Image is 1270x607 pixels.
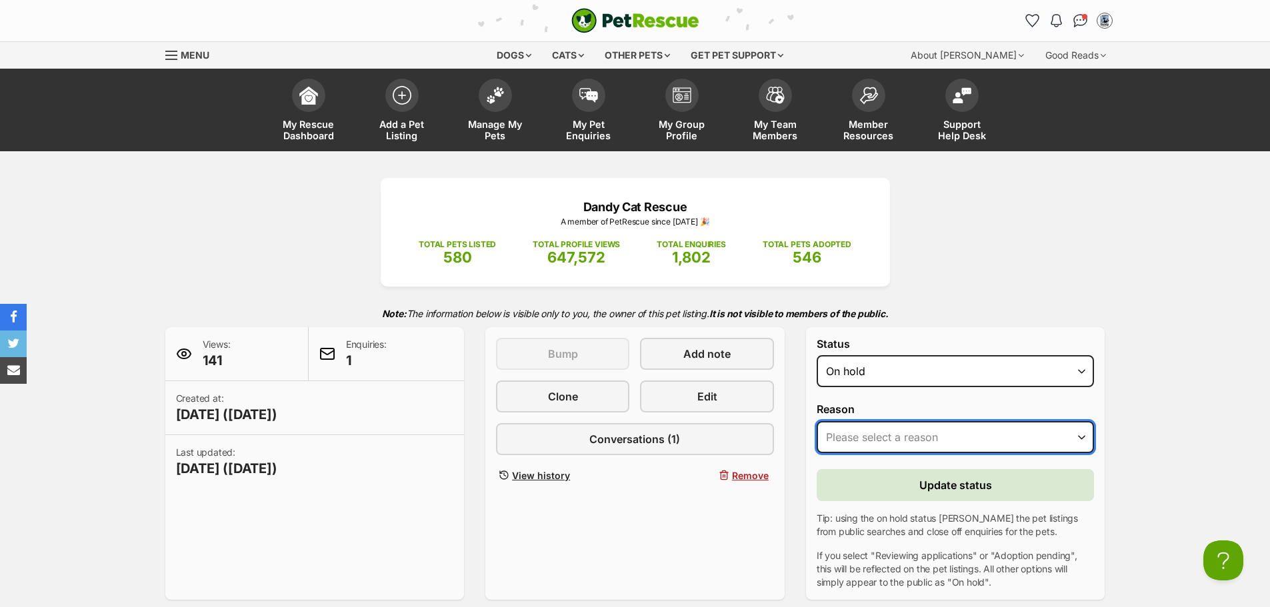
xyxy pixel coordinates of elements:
p: If you select "Reviewing applications" or "Adoption pending", this will be reflected on the pet l... [817,549,1095,589]
img: pet-enquiries-icon-7e3ad2cf08bfb03b45e93fb7055b45f3efa6380592205ae92323e6603595dc1f.svg [579,88,598,103]
span: 141 [203,351,231,370]
span: My Team Members [745,119,805,141]
span: 580 [443,249,472,266]
img: add-pet-listing-icon-0afa8454b4691262ce3f59096e99ab1cd57d4a30225e0717b998d2c9b9846f56.svg [393,86,411,105]
strong: Note: [382,308,407,319]
span: 647,572 [547,249,605,266]
span: My Group Profile [652,119,712,141]
p: TOTAL PETS ADOPTED [763,239,851,251]
a: Member Resources [822,72,915,151]
img: help-desk-icon-fdf02630f3aa405de69fd3d07c3f3aa587a6932b1a1747fa1d2bba05be0121f9.svg [953,87,971,103]
div: Get pet support [681,42,793,69]
span: [DATE] ([DATE]) [176,405,277,424]
a: Add note [640,338,773,370]
iframe: Help Scout Beacon - Open [1203,540,1243,580]
p: The information below is visible only to you, the owner of this pet listing. [165,300,1105,327]
a: Add a Pet Listing [355,72,449,151]
a: Support Help Desk [915,72,1009,151]
span: Support Help Desk [932,119,992,141]
button: Notifications [1046,10,1067,31]
img: dashboard-icon-eb2f2d2d3e046f16d808141f083e7271f6b2e854fb5c12c21221c1fb7104beca.svg [299,86,318,105]
a: View history [496,466,629,485]
span: Menu [181,49,209,61]
a: Clone [496,380,629,412]
img: team-members-icon-5396bd8760b3fe7c0b43da4ab00e1e3bb1a5d9ba89233759b79545d2d3fc5d0d.svg [766,87,785,104]
span: View history [512,468,570,482]
div: About [PERSON_NAME] [901,42,1033,69]
p: TOTAL ENQUIRIES [657,239,725,251]
a: My Team Members [729,72,822,151]
p: A member of PetRescue since [DATE] 🎉 [401,216,870,228]
p: TOTAL PROFILE VIEWS [533,239,620,251]
p: Enquiries: [346,338,387,370]
span: Clone [548,388,578,404]
img: group-profile-icon-3fa3cf56718a62981997c0bc7e787c4b2cf8bcc04b72c1350f741eb67cf2f40e.svg [673,87,691,103]
span: Update status [919,477,992,493]
div: Other pets [595,42,679,69]
a: PetRescue [571,8,699,33]
span: Add note [683,346,731,362]
button: Remove [640,466,773,485]
ul: Account quick links [1022,10,1115,31]
a: Conversations (1) [496,423,774,455]
a: Favourites [1022,10,1043,31]
p: Last updated: [176,446,277,478]
p: Created at: [176,392,277,424]
span: Conversations (1) [589,431,680,447]
img: chat-41dd97257d64d25036548639549fe6c8038ab92f7586957e7f3b1b290dea8141.svg [1073,14,1087,27]
a: Edit [640,380,773,412]
span: Add a Pet Listing [372,119,432,141]
img: logo-cat-932fe2b9b8326f06289b0f2fb663e598f794de774fb13d1741a6617ecf9a85b4.svg [571,8,699,33]
a: Conversations [1070,10,1091,31]
img: notifications-46538b983faf8c2785f20acdc204bb7945ddae34d4c08c2a6579f10ce5e182be.svg [1051,14,1061,27]
img: Melissa Mitchell profile pic [1098,14,1111,27]
label: Reason [817,403,1095,415]
img: manage-my-pets-icon-02211641906a0b7f246fdf0571729dbe1e7629f14944591b6c1af311fb30b64b.svg [486,87,505,104]
a: My Rescue Dashboard [262,72,355,151]
p: Dandy Cat Rescue [401,198,870,216]
button: My account [1094,10,1115,31]
span: Edit [697,388,717,404]
button: Update status [817,469,1095,501]
p: Tip: using the on hold status [PERSON_NAME] the pet listings from public searches and close off e... [817,512,1095,538]
span: 546 [793,249,821,266]
span: My Pet Enquiries [559,119,619,141]
label: Status [817,338,1095,350]
span: Bump [548,346,578,362]
button: Bump [496,338,629,370]
p: TOTAL PETS LISTED [419,239,496,251]
div: Cats [543,42,593,69]
strong: It is not visible to members of the public. [709,308,889,319]
span: Member Resources [839,119,899,141]
p: Views: [203,338,231,370]
img: member-resources-icon-8e73f808a243e03378d46382f2149f9095a855e16c252ad45f914b54edf8863c.svg [859,87,878,105]
div: Dogs [487,42,541,69]
span: [DATE] ([DATE]) [176,459,277,478]
span: 1,802 [672,249,711,266]
a: Menu [165,42,219,66]
span: 1 [346,351,387,370]
a: Manage My Pets [449,72,542,151]
div: Good Reads [1036,42,1115,69]
span: My Rescue Dashboard [279,119,339,141]
span: Remove [732,468,769,482]
a: My Group Profile [635,72,729,151]
a: My Pet Enquiries [542,72,635,151]
span: Manage My Pets [465,119,525,141]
